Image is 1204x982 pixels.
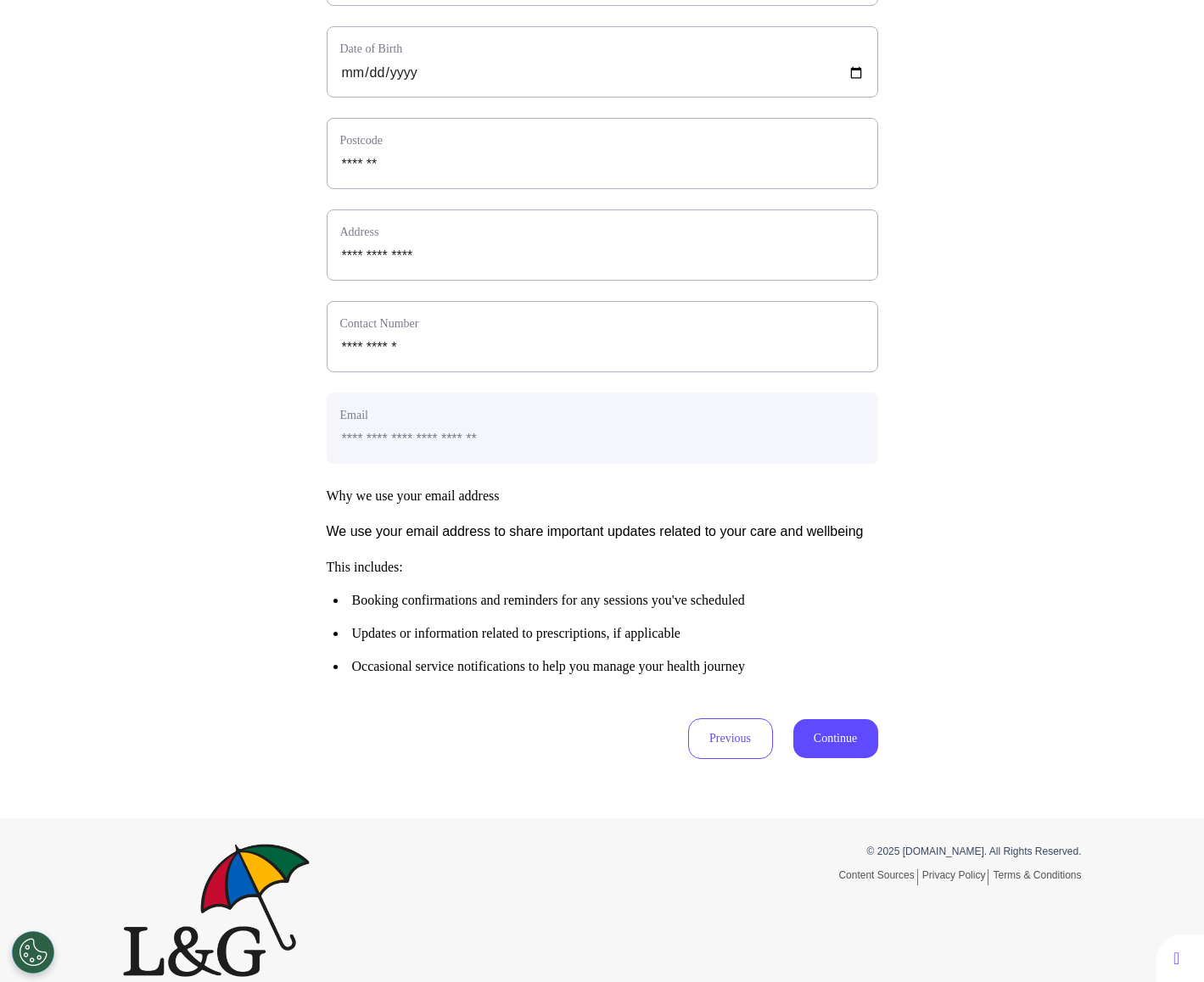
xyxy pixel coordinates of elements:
button: Continue [793,719,878,758]
img: Spectrum.Life logo [123,844,310,976]
li: Occasional service notifications to help you manage your health journey [333,658,878,674]
li: Updates or information related to prescriptions, if applicable [333,625,878,641]
button: Open Preferences [12,931,54,974]
a: Content Sources [838,869,917,885]
label: Contact Number [340,315,865,332]
label: Email [340,406,865,424]
label: Address [340,223,865,241]
a: Privacy Policy [922,869,989,885]
li: Booking confirmations and reminders for any sessions you've scheduled [333,592,878,608]
p: © 2025 [DOMAIN_NAME]. All Rights Reserved. [615,844,1082,859]
label: Date of Birth [340,40,865,58]
button: Previous [688,718,773,759]
p: We use your email address to share important updates related to your care and wellbeing [327,522,878,542]
h3: This includes: [327,559,878,675]
a: Terms & Conditions [993,869,1081,881]
label: Postcode [340,131,865,149]
h3: Why we use your email address [327,488,878,504]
